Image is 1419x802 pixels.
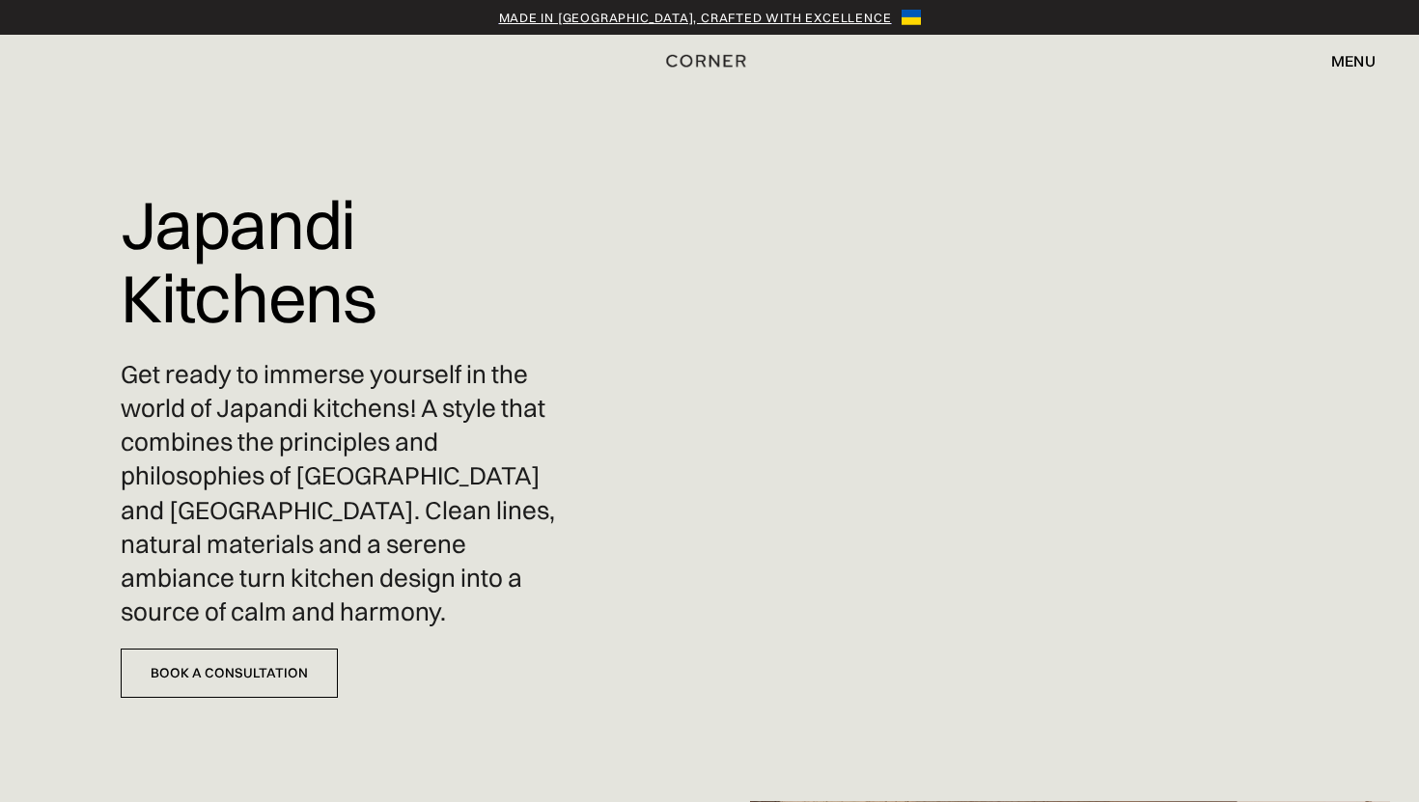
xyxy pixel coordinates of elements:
a: Made in [GEOGRAPHIC_DATA], crafted with excellence [499,8,892,27]
p: Get ready to immerse yourself in the world of Japandi kitchens! A style that combines the princip... [121,358,578,629]
a: home [650,48,770,73]
h1: Japandi Kitchens [121,174,578,348]
div: menu [1331,53,1376,69]
div: menu [1312,44,1376,77]
a: Book a Consultation [121,649,338,698]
